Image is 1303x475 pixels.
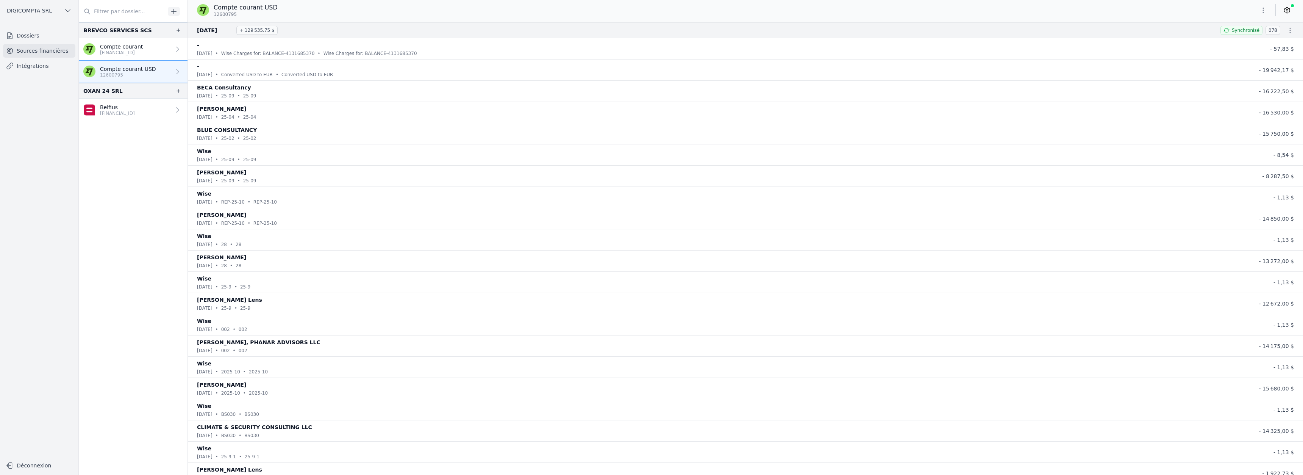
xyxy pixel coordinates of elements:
[197,347,212,354] p: [DATE]
[216,241,218,248] div: •
[221,156,234,163] p: 25-09
[318,50,320,57] div: •
[249,389,268,397] p: 2025-10
[1259,216,1294,222] span: - 14 850,00 $
[197,156,212,163] p: [DATE]
[83,86,123,96] div: OXAN 24 SRL
[1259,258,1294,264] span: - 13 272,00 $
[1273,322,1294,328] span: - 1,13 $
[3,459,75,472] button: Déconnexion
[197,432,212,439] p: [DATE]
[253,219,277,227] p: REP-25-10
[197,389,212,397] p: [DATE]
[221,241,227,248] p: 28
[248,198,250,206] div: •
[216,262,218,270] div: •
[1273,237,1294,243] span: - 1,13 $
[83,66,95,78] img: wise.png
[214,3,278,12] p: Compte courant USD
[216,177,218,185] div: •
[243,92,256,100] p: 25-09
[1259,110,1294,116] span: - 16 530,00 $
[221,368,240,376] p: 2025-10
[197,135,212,142] p: [DATE]
[243,177,256,185] p: 25-09
[1232,27,1259,33] span: Synchronisé
[216,326,218,333] div: •
[221,50,315,57] p: Wise Charges for: BALANCE-4131685370
[197,177,212,185] p: [DATE]
[83,104,95,116] img: belfius-1.png
[197,232,211,241] p: Wise
[239,432,241,439] div: •
[216,135,218,142] div: •
[79,61,187,83] a: Compte courant USD 12600795
[221,347,230,354] p: 002
[1259,88,1294,94] span: - 16 222,50 $
[216,389,218,397] div: •
[237,156,240,163] div: •
[197,26,233,35] span: [DATE]
[243,113,256,121] p: 25-04
[197,113,212,121] p: [DATE]
[221,198,245,206] p: REP-25-10
[221,113,234,121] p: 25-04
[79,38,187,61] a: Compte courant [FINANCIAL_ID]
[197,62,199,71] p: -
[83,43,95,55] img: wise.png
[197,219,212,227] p: [DATE]
[216,368,218,376] div: •
[1259,131,1294,137] span: - 15 750,00 $
[1270,46,1294,52] span: - 57,83 $
[197,444,211,453] p: Wise
[197,92,212,100] p: [DATE]
[197,295,262,304] p: [PERSON_NAME] Lens
[221,92,234,100] p: 25-09
[197,359,211,368] p: Wise
[234,283,237,291] div: •
[221,135,234,142] p: 25-02
[221,304,231,312] p: 25-9
[233,347,236,354] div: •
[3,44,75,58] a: Sources financières
[100,110,135,116] p: [FINANCIAL_ID]
[244,411,259,418] p: BS030
[216,411,218,418] div: •
[221,411,236,418] p: BS030
[197,326,212,333] p: [DATE]
[237,135,240,142] div: •
[240,283,250,291] p: 25-9
[79,99,187,121] a: Belfius [FINANCIAL_ID]
[197,274,211,283] p: Wise
[197,368,212,376] p: [DATE]
[1273,364,1294,370] span: - 1,13 $
[230,241,233,248] div: •
[216,432,218,439] div: •
[245,453,259,461] p: 25-9-1
[197,210,246,219] p: [PERSON_NAME]
[197,104,246,113] p: [PERSON_NAME]
[216,283,218,291] div: •
[197,338,320,347] p: [PERSON_NAME], PHANAR ADVISORS LLC
[1259,301,1294,307] span: - 12 672,00 $
[197,380,246,389] p: [PERSON_NAME]
[197,198,212,206] p: [DATE]
[244,432,259,439] p: BS030
[230,262,233,270] div: •
[1273,449,1294,455] span: - 1,13 $
[216,219,218,227] div: •
[221,219,245,227] p: REP-25-10
[216,71,218,78] div: •
[216,156,218,163] div: •
[249,368,268,376] p: 2025-10
[197,168,246,177] p: [PERSON_NAME]
[100,103,135,111] p: Belfius
[1273,194,1294,201] span: - 1,13 $
[197,147,211,156] p: Wise
[216,113,218,121] div: •
[100,65,156,73] p: Compte courant USD
[234,304,237,312] div: •
[216,347,218,354] div: •
[233,326,236,333] div: •
[197,465,262,474] p: [PERSON_NAME] Lens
